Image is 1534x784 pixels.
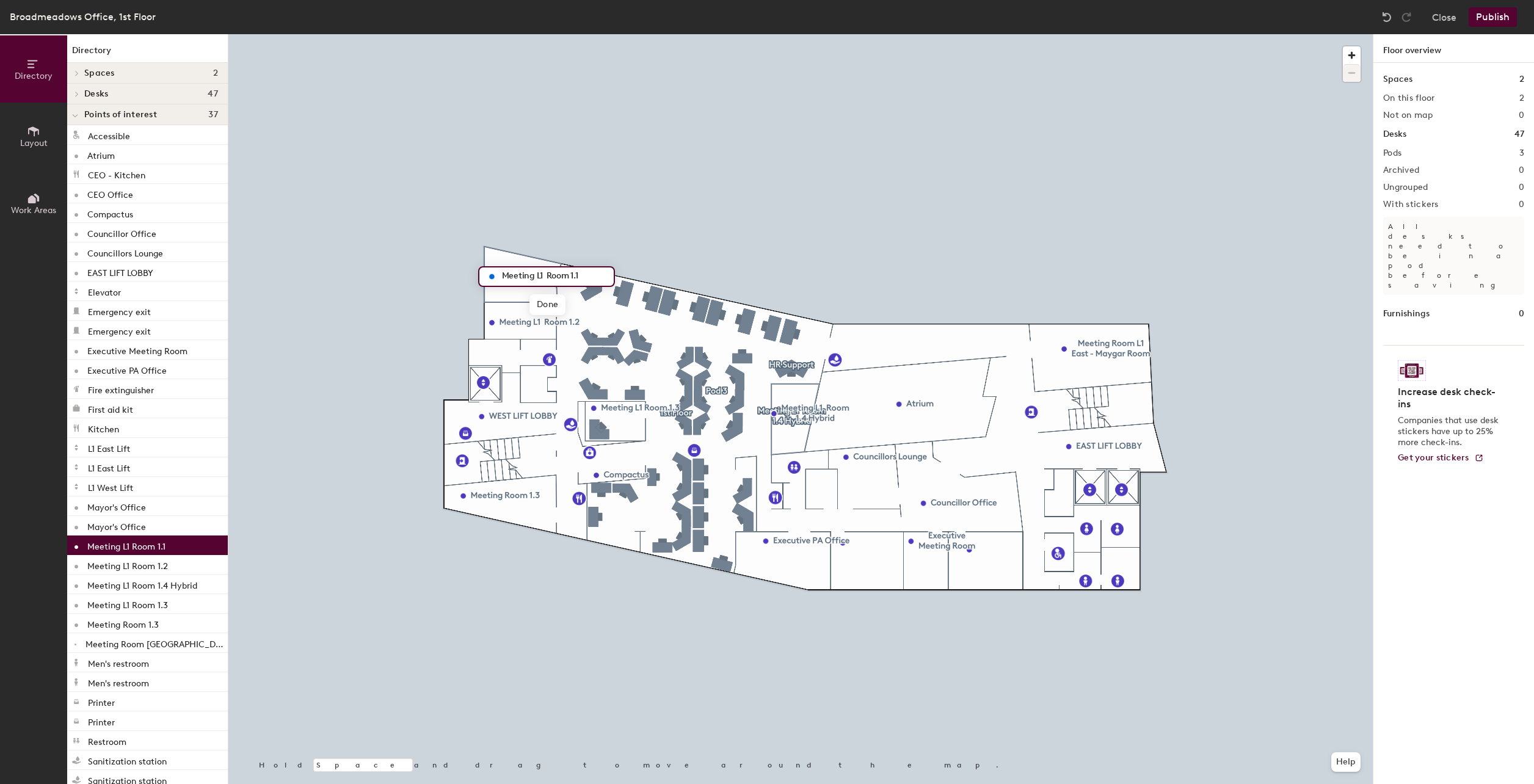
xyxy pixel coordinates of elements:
[1383,148,1401,158] h2: Pods
[1519,307,1524,321] h1: 0
[1398,415,1502,448] p: Companies that use desk stickers have up to 25% more check-ins.
[1398,452,1469,463] span: Get your stickers
[88,128,130,142] p: Accessible
[87,147,115,161] p: Atrium
[1383,200,1439,209] h2: With stickers
[88,733,126,747] p: Restroom
[1519,111,1524,120] h2: 0
[88,401,133,415] p: First aid kit
[1383,307,1430,321] h1: Furnishings
[87,597,168,611] p: Meeting L1 Room 1.3
[87,264,153,278] p: EAST LIFT LOBBY
[1514,128,1524,141] h1: 47
[88,675,149,689] p: Men's restroom
[1331,752,1361,772] button: Help
[88,303,151,318] p: Emergency exit
[1519,93,1524,103] h2: 2
[88,382,154,396] p: Fire extinguisher
[88,440,130,454] p: L1 East Lift
[1519,73,1524,86] h1: 2
[88,421,119,435] p: Kitchen
[1373,34,1534,63] h1: Floor overview
[1519,148,1524,158] h2: 3
[87,343,187,357] p: Executive Meeting Room
[87,186,133,200] p: CEO Office
[1398,386,1502,410] h4: Increase desk check-ins
[1383,73,1412,86] h1: Spaces
[1398,453,1484,463] a: Get your stickers
[1469,7,1517,27] button: Publish
[1383,93,1435,103] h2: On this floor
[1519,200,1524,209] h2: 0
[1519,165,1524,175] h2: 0
[11,205,56,216] span: Work Areas
[1383,128,1406,141] h1: Desks
[15,71,53,81] span: Directory
[87,362,167,376] p: Executive PA Office
[88,323,151,337] p: Emergency exit
[67,44,228,63] h1: Directory
[87,518,146,532] p: Mayor's Office
[87,206,133,220] p: Compactus
[85,636,225,650] p: Meeting Room [GEOGRAPHIC_DATA] - [GEOGRAPHIC_DATA]
[84,89,108,99] span: Desks
[88,460,130,474] p: L1 East Lift
[88,655,149,669] p: Men's restroom
[1519,183,1524,192] h2: 0
[1383,111,1433,120] h2: Not on map
[1383,217,1524,295] p: All desks need to be in a pod before saving
[484,269,499,284] img: generic_marker
[1432,7,1456,27] button: Close
[87,225,156,239] p: Councillor Office
[87,245,163,259] p: Councillors Lounge
[529,294,565,315] span: Done
[87,499,146,513] p: Mayor's Office
[10,9,156,24] div: Broadmeadows Office, 1st Floor
[1400,11,1412,23] img: Redo
[88,714,115,728] p: Printer
[88,479,133,493] p: L1 West Lift
[87,538,165,552] p: Meeting L1 Room 1.1
[87,616,159,630] p: Meeting Room 1.3
[1381,11,1393,23] img: Undo
[84,68,115,78] span: Spaces
[87,557,168,572] p: Meeting L1 Room 1.2
[208,89,218,99] span: 47
[208,110,218,120] span: 37
[1383,165,1419,175] h2: Archived
[20,138,48,148] span: Layout
[213,68,218,78] span: 2
[88,694,115,708] p: Printer
[1398,360,1426,381] img: Sticker logo
[84,110,157,120] span: Points of interest
[88,167,145,181] p: CEO - Kitchen
[87,577,197,591] p: Meeting L1 Room 1.4 Hybrid
[88,284,121,298] p: Elevator
[1383,183,1428,192] h2: Ungrouped
[88,753,167,767] p: Sanitization station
